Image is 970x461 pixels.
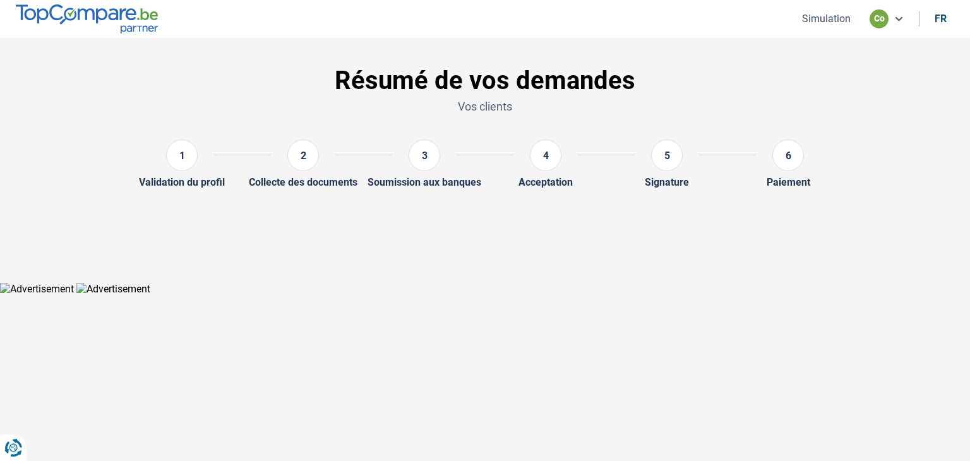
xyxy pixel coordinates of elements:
[287,140,319,171] div: 2
[368,176,481,188] div: Soumission aux banques
[651,140,683,171] div: 5
[76,283,150,295] img: Advertisement
[166,140,198,171] div: 1
[798,12,854,25] button: Simulation
[249,176,357,188] div: Collecte des documents
[767,176,810,188] div: Paiement
[772,140,804,171] div: 6
[139,176,225,188] div: Validation du profil
[76,66,894,96] h1: Résumé de vos demandes
[16,4,158,33] img: TopCompare.be
[870,9,889,28] div: co
[645,176,689,188] div: Signature
[530,140,561,171] div: 4
[409,140,440,171] div: 3
[935,13,947,25] div: fr
[518,176,573,188] div: Acceptation
[76,99,894,114] p: Vos clients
